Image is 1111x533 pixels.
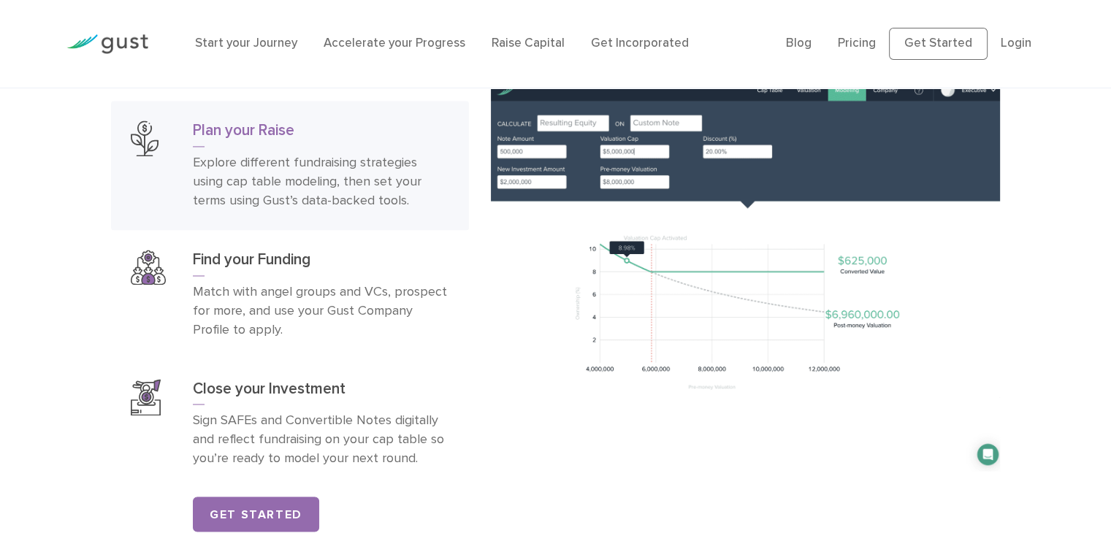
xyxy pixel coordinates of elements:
img: Plan Your Raise [491,80,1001,471]
img: Gust Logo [66,34,148,54]
a: Pricing [838,36,876,50]
a: Blog [786,36,812,50]
p: Match with angel groups and VCs, prospect for more, and use your Gust Company Profile to apply. [193,283,449,340]
a: Accelerate your Progress [324,36,465,50]
h3: Close your Investment [193,379,449,405]
a: Find Your FundingFind your FundingMatch with angel groups and VCs, prospect for more, and use you... [111,230,469,359]
h3: Plan your Raise [193,120,449,147]
p: Sign SAFEs and Convertible Notes digitally and reflect fundraising on your cap table so you’re re... [193,411,449,468]
h3: Find your Funding [193,250,449,276]
img: Find Your Funding [131,250,166,285]
a: Login [1001,36,1031,50]
a: Raise Capital [492,36,565,50]
a: Close Your InvestmentClose your InvestmentSign SAFEs and Convertible Notes digitally and reflect ... [111,359,469,488]
a: Start your Journey [195,36,297,50]
img: Plan Your Raise [131,120,159,156]
p: Explore different fundraising strategies using cap table modeling, then set your terms using Gust... [193,153,449,210]
img: Close Your Investment [131,379,161,415]
a: Get Started [193,496,319,532]
a: Get Incorporated [591,36,689,50]
a: Get Started [889,28,988,60]
a: Plan Your RaisePlan your RaiseExplore different fundraising strategies using cap table modeling, ... [111,101,469,230]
